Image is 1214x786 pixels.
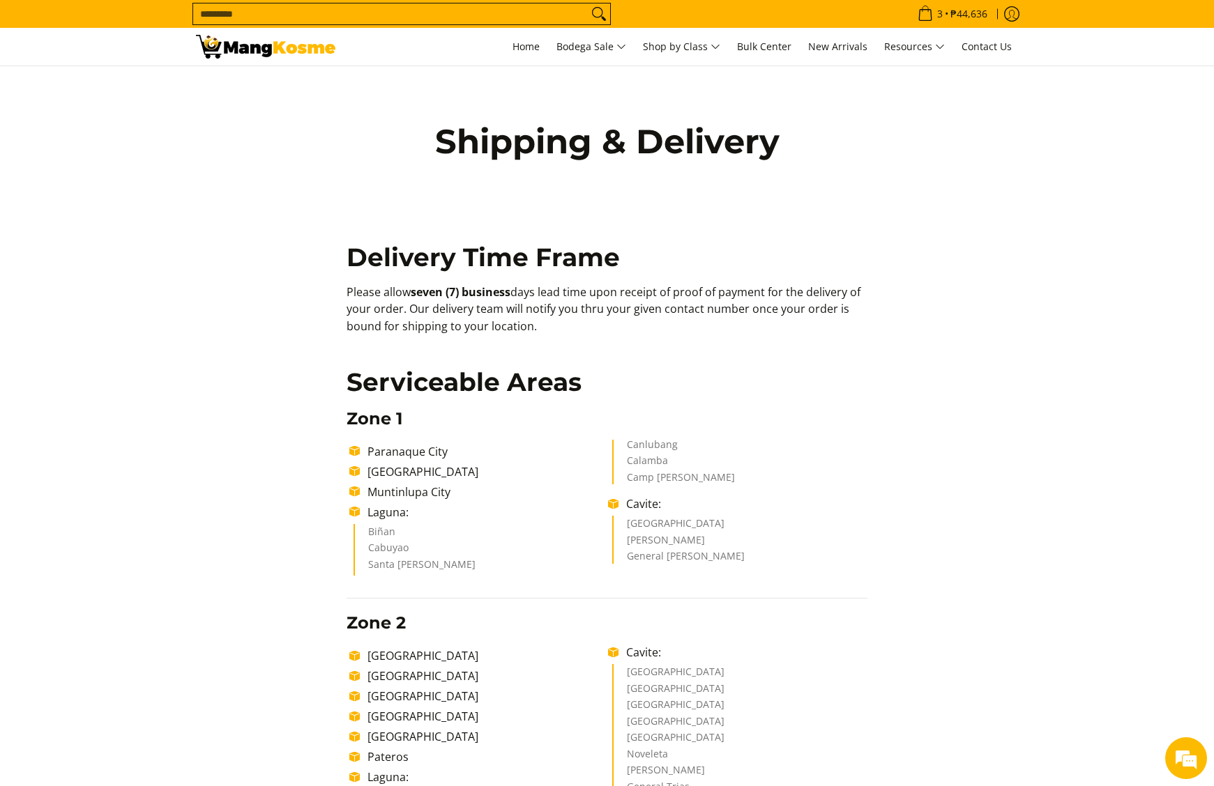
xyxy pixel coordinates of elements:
[619,644,867,661] li: Cavite:
[627,472,853,485] li: Camp [PERSON_NAME]
[556,38,626,56] span: Bodega Sale
[627,700,853,716] li: [GEOGRAPHIC_DATA]
[405,121,810,162] h1: Shipping & Delivery
[361,668,608,684] li: [GEOGRAPHIC_DATA]
[368,527,595,544] li: Biñan
[347,284,867,349] p: Please allow days lead time upon receipt of proof of payment for the delivery of your order. Our ...
[349,28,1019,65] nav: Main Menu
[955,28,1019,65] a: Contact Us
[367,444,448,459] span: Paranaque City
[948,9,989,19] span: ₱44,636
[368,560,595,576] li: Santa [PERSON_NAME]
[636,28,727,65] a: Shop by Class
[361,484,608,500] li: Muntinlupa City
[513,40,540,53] span: Home
[196,35,335,59] img: Shipping &amp; Delivery Page l Mang Kosme: Home Appliances Warehouse Sale!
[801,28,874,65] a: New Arrivals
[361,728,608,745] li: [GEOGRAPHIC_DATA]
[877,28,952,65] a: Resources
[737,40,791,53] span: Bulk Center
[808,40,867,53] span: New Arrivals
[361,688,608,704] li: [GEOGRAPHIC_DATA]
[347,408,867,429] h3: Zone 1
[627,518,853,535] li: [GEOGRAPHIC_DATA]
[361,504,608,521] li: Laguna:
[730,28,798,65] a: Bulk Center
[627,440,853,456] li: Canlubang
[627,716,853,733] li: [GEOGRAPHIC_DATA]
[627,456,853,472] li: Calamba
[627,765,853,782] li: [PERSON_NAME]
[411,284,510,300] b: seven (7) business
[588,3,610,24] button: Search
[627,535,853,552] li: [PERSON_NAME]
[627,551,853,564] li: General [PERSON_NAME]
[913,6,992,22] span: •
[627,667,853,684] li: [GEOGRAPHIC_DATA]
[506,28,547,65] a: Home
[627,749,853,766] li: Noveleta
[884,38,945,56] span: Resources
[368,543,595,560] li: Cabuyao
[549,28,633,65] a: Bodega Sale
[347,242,867,273] h2: Delivery Time Frame
[962,40,1012,53] span: Contact Us
[935,9,945,19] span: 3
[627,732,853,749] li: [GEOGRAPHIC_DATA]
[627,684,853,700] li: [GEOGRAPHIC_DATA]
[347,367,867,398] h2: Serviceable Areas
[619,495,867,512] li: Cavite:
[361,769,608,785] li: Laguna:
[361,708,608,725] li: [GEOGRAPHIC_DATA]
[347,612,867,633] h3: Zone 2
[361,463,608,480] li: [GEOGRAPHIC_DATA]
[643,38,720,56] span: Shop by Class
[361,647,608,664] li: [GEOGRAPHIC_DATA]
[361,748,608,765] li: Pateros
